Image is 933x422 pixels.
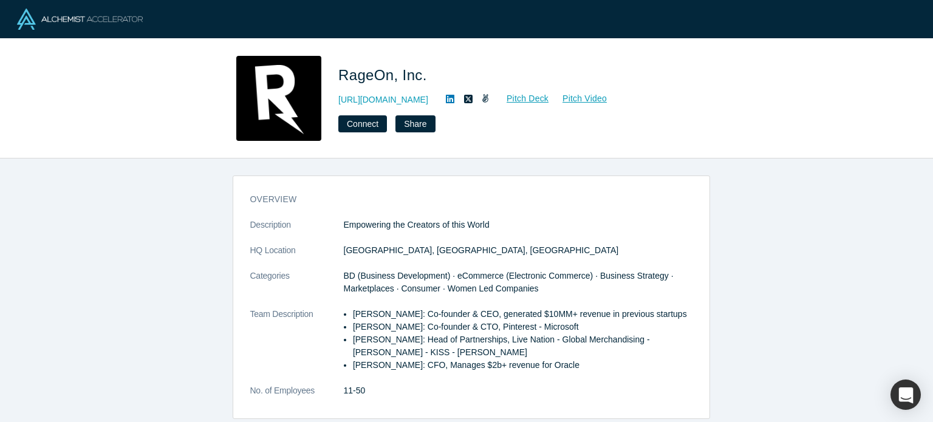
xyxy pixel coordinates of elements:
button: Connect [338,115,387,132]
dt: Categories [250,270,344,308]
dt: Team Description [250,308,344,384]
dd: [GEOGRAPHIC_DATA], [GEOGRAPHIC_DATA], [GEOGRAPHIC_DATA] [344,244,692,257]
img: RageOn, Inc.'s Logo [236,56,321,141]
li: [PERSON_NAME]: Head of Partnerships, Live Nation - Global Merchandising - [PERSON_NAME] - KISS - ... [353,333,692,359]
dt: No. of Employees [250,384,344,410]
img: Alchemist Logo [17,9,143,30]
button: Share [395,115,435,132]
p: Empowering the Creators of this World [344,219,692,231]
dt: HQ Location [250,244,344,270]
a: Pitch Deck [493,92,549,106]
dt: Description [250,219,344,244]
li: [PERSON_NAME]: Co-founder & CEO, generated $10MM+ revenue in previous startups [353,308,692,321]
a: Pitch Video [549,92,607,106]
li: [PERSON_NAME]: Co-founder & CTO, Pinterest - Microsoft [353,321,692,333]
a: [URL][DOMAIN_NAME] [338,94,428,106]
span: RageOn, Inc. [338,67,431,83]
dd: 11-50 [344,384,692,397]
span: BD (Business Development) · eCommerce (Electronic Commerce) · Business Strategy · Marketplaces · ... [344,271,674,293]
li: [PERSON_NAME]: CFO, Manages $2b+ revenue for Oracle [353,359,692,372]
h3: overview [250,193,675,206]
